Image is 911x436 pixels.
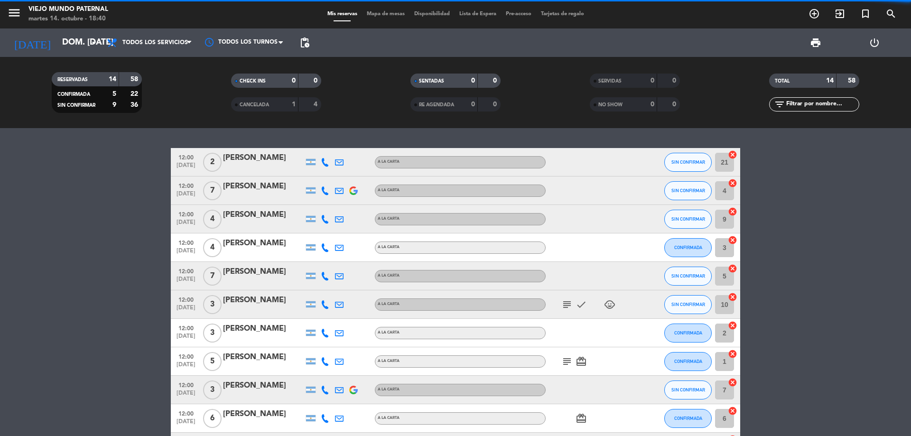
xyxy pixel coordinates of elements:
i: subject [561,356,573,367]
span: 4 [203,238,222,257]
div: [PERSON_NAME] [223,266,304,278]
strong: 1 [292,101,296,108]
button: CONFIRMADA [664,352,712,371]
div: [PERSON_NAME] [223,294,304,306]
button: CONFIRMADA [664,238,712,257]
i: power_settings_new [869,37,880,48]
button: SIN CONFIRMAR [664,210,712,229]
span: [DATE] [174,162,198,173]
div: [PERSON_NAME] [223,152,304,164]
span: A LA CARTA [378,274,400,278]
i: filter_list [774,99,785,110]
div: martes 14. octubre - 18:40 [28,14,108,24]
span: 12:00 [174,180,198,191]
span: 4 [203,210,222,229]
span: 12:00 [174,208,198,219]
span: Mapa de mesas [362,11,409,17]
span: Pre-acceso [501,11,536,17]
span: 2 [203,153,222,172]
div: [PERSON_NAME] [223,237,304,250]
i: turned_in_not [860,8,871,19]
button: menu [7,6,21,23]
span: [DATE] [174,248,198,259]
i: add_circle_outline [809,8,820,19]
i: subject [561,299,573,310]
span: [DATE] [174,276,198,287]
span: [DATE] [174,333,198,344]
span: 12:00 [174,151,198,162]
span: A LA CARTA [378,359,400,363]
strong: 0 [471,101,475,108]
span: NO SHOW [598,102,623,107]
span: SERVIDAS [598,79,622,83]
span: SIN CONFIRMAR [671,387,705,392]
span: CONFIRMADA [57,92,90,97]
i: arrow_drop_down [88,37,100,48]
span: SIN CONFIRMAR [671,302,705,307]
span: 12:00 [174,379,198,390]
div: Viejo Mundo Paternal [28,5,108,14]
span: SIN CONFIRMAR [671,273,705,278]
i: cancel [728,235,737,245]
i: exit_to_app [834,8,846,19]
i: cancel [728,207,737,216]
span: CONFIRMADA [674,245,702,250]
span: 12:00 [174,322,198,333]
strong: 14 [109,76,116,83]
button: CONFIRMADA [664,409,712,428]
span: Tarjetas de regalo [536,11,589,17]
i: cancel [728,378,737,387]
strong: 0 [493,77,499,84]
span: CONFIRMADA [674,330,702,335]
i: search [885,8,897,19]
span: 12:00 [174,265,198,276]
div: LOG OUT [845,28,904,57]
span: 12:00 [174,294,198,305]
div: [PERSON_NAME] [223,323,304,335]
span: 3 [203,295,222,314]
strong: 0 [651,101,654,108]
strong: 58 [848,77,857,84]
i: cancel [728,292,737,302]
span: A LA CARTA [378,245,400,249]
i: cancel [728,264,737,273]
strong: 0 [314,77,319,84]
img: google-logo.png [349,186,358,195]
span: SIN CONFIRMAR [57,103,95,108]
button: SIN CONFIRMAR [664,153,712,172]
button: SIN CONFIRMAR [664,267,712,286]
input: Filtrar por nombre... [785,99,859,110]
div: [PERSON_NAME] [223,209,304,221]
span: print [810,37,821,48]
span: A LA CARTA [378,217,400,221]
span: [DATE] [174,418,198,429]
i: cancel [728,321,737,330]
span: 3 [203,324,222,343]
strong: 0 [493,101,499,108]
button: CONFIRMADA [664,324,712,343]
span: 3 [203,380,222,399]
i: menu [7,6,21,20]
span: SIN CONFIRMAR [671,216,705,222]
span: A LA CARTA [378,388,400,391]
span: RESERVADAS [57,77,88,82]
span: 6 [203,409,222,428]
button: SIN CONFIRMAR [664,295,712,314]
span: 5 [203,352,222,371]
strong: 0 [292,77,296,84]
span: A LA CARTA [378,188,400,192]
span: [DATE] [174,362,198,372]
button: SIN CONFIRMAR [664,380,712,399]
strong: 0 [651,77,654,84]
i: cancel [728,150,737,159]
span: [DATE] [174,305,198,315]
img: google-logo.png [349,386,358,394]
span: SENTADAS [419,79,444,83]
strong: 5 [112,91,116,97]
span: [DATE] [174,390,198,401]
span: TOTAL [775,79,790,83]
strong: 22 [130,91,140,97]
strong: 0 [471,77,475,84]
span: A LA CARTA [378,331,400,334]
span: 7 [203,181,222,200]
